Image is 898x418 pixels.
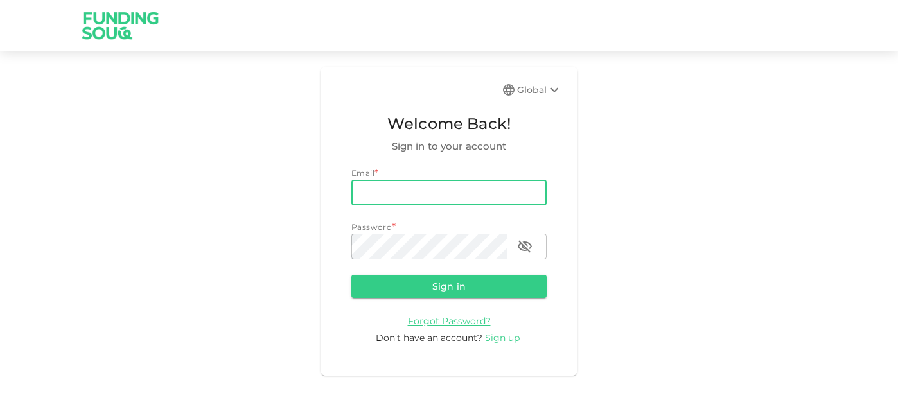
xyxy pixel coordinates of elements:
[351,222,392,232] span: Password
[351,139,547,154] span: Sign in to your account
[351,234,507,259] input: password
[517,82,562,98] div: Global
[408,315,491,327] a: Forgot Password?
[351,275,547,298] button: Sign in
[351,112,547,136] span: Welcome Back!
[376,332,482,344] span: Don’t have an account?
[485,332,520,344] span: Sign up
[351,180,547,205] input: email
[351,168,374,178] span: Email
